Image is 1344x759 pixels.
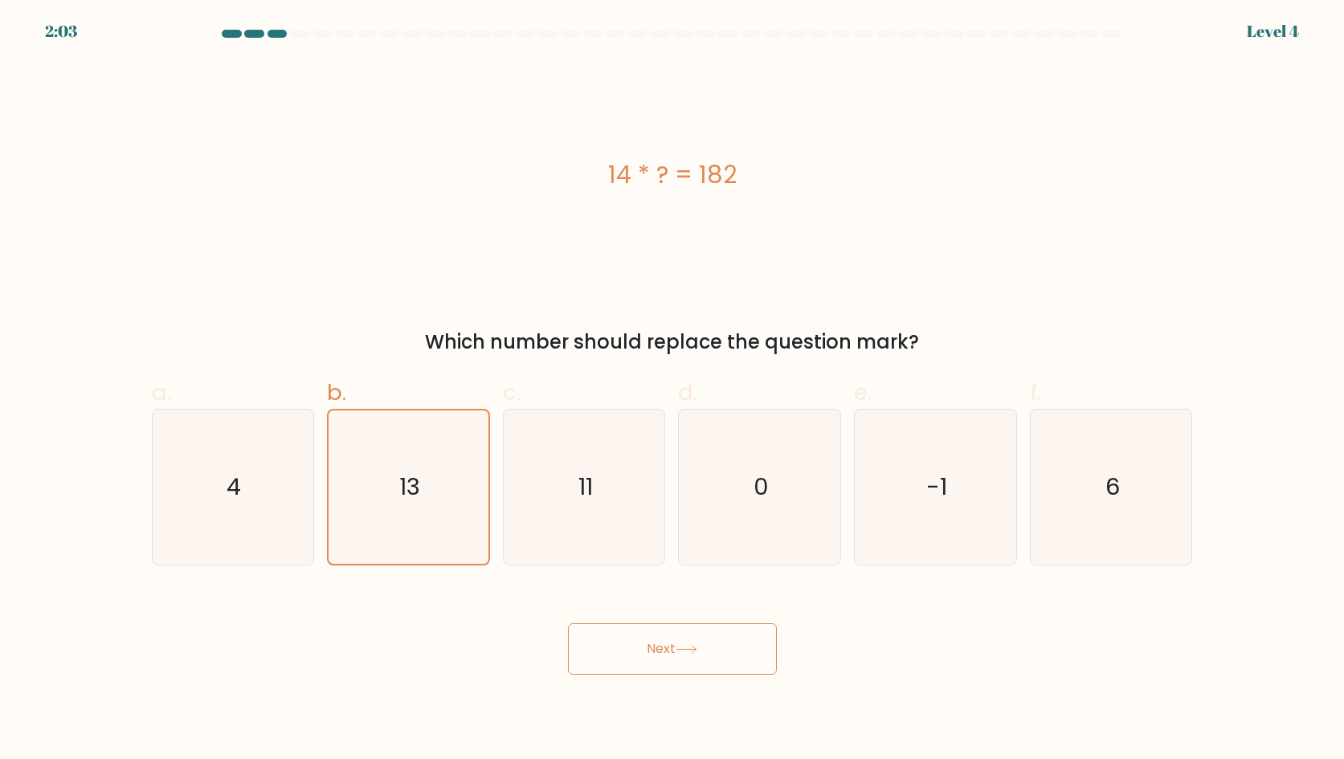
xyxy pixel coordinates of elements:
[1105,471,1120,503] text: 6
[568,623,777,675] button: Next
[578,471,593,503] text: 11
[161,328,1183,357] div: Which number should replace the question mark?
[152,157,1193,193] div: 14 * ? = 182
[1030,377,1041,408] span: f.
[754,471,769,503] text: 0
[327,377,346,408] span: b.
[854,377,872,408] span: e.
[678,377,697,408] span: d.
[399,471,420,503] text: 13
[503,377,521,408] span: c.
[227,471,242,503] text: 4
[45,19,77,43] div: 2:03
[1247,19,1299,43] div: Level 4
[926,471,947,503] text: -1
[152,377,171,408] span: a.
